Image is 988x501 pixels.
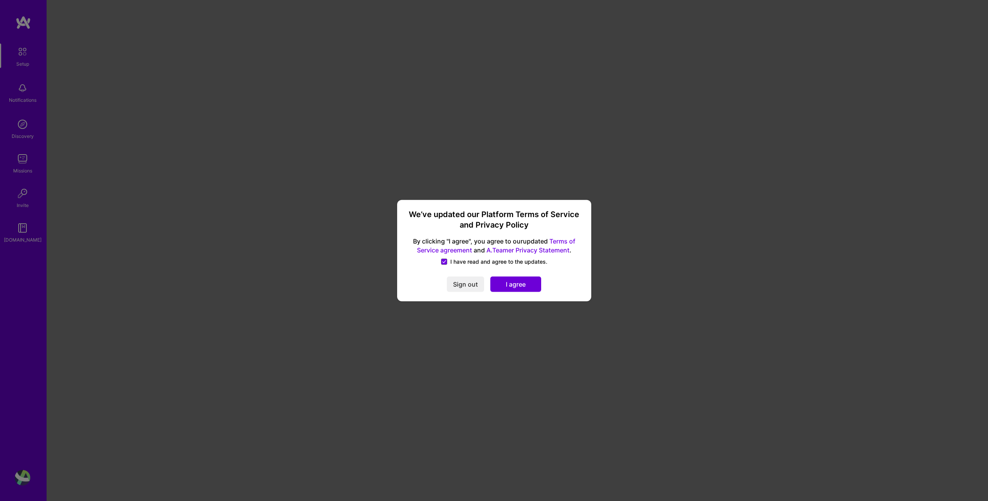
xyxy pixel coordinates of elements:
[406,237,582,255] span: By clicking "I agree", you agree to our updated and .
[417,237,575,254] a: Terms of Service agreement
[406,209,582,231] h3: We’ve updated our Platform Terms of Service and Privacy Policy
[450,257,547,265] span: I have read and agree to the updates.
[490,276,541,292] button: I agree
[486,246,570,254] a: A.Teamer Privacy Statement
[447,276,484,292] button: Sign out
